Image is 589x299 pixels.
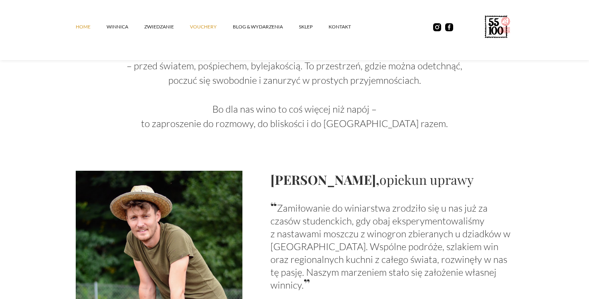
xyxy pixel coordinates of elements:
[329,15,367,39] a: kontakt
[76,15,107,39] a: Home
[270,200,513,291] p: Zamiłowanie do winiarstwa zrodziło się u nas już za czasów studenckich, gdy obaj eksperymentowali...
[270,171,379,188] strong: [PERSON_NAME],
[304,275,310,292] strong: ”
[107,15,144,39] a: winnica
[233,15,299,39] a: Blog & Wydarzenia
[270,198,277,215] strong: “
[144,15,190,39] a: ZWIEDZANIE
[190,15,233,39] a: vouchery
[299,15,329,39] a: SKLEP
[270,171,513,188] h2: opiekun uprawy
